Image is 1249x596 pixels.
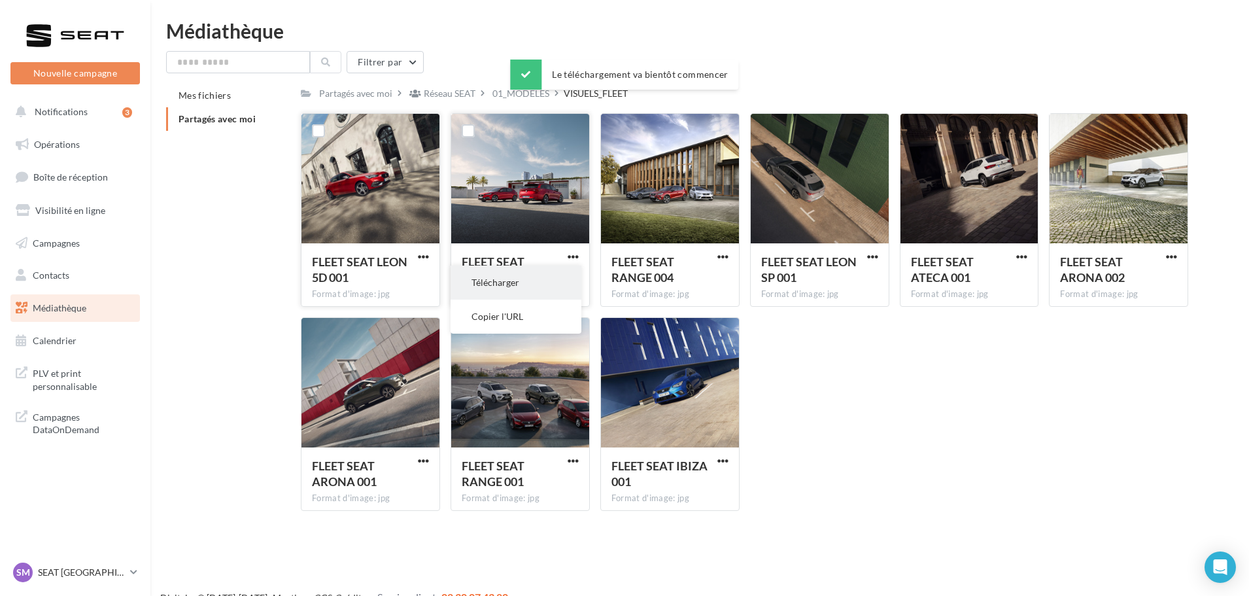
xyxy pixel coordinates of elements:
a: SM SEAT [GEOGRAPHIC_DATA] [10,560,140,585]
p: SEAT [GEOGRAPHIC_DATA] [38,566,125,579]
div: Format d'image: jpg [1060,289,1177,300]
a: Campagnes DataOnDemand [8,403,143,442]
span: FLEET SEAT LEON SP 001 [761,254,857,285]
span: Notifications [35,106,88,117]
a: Calendrier [8,327,143,355]
div: Format d'image: jpg [462,493,579,504]
div: Format d'image: jpg [312,493,429,504]
div: Format d'image: jpg [761,289,878,300]
div: Réseau SEAT [424,87,475,100]
span: Opérations [34,139,80,150]
a: PLV et print personnalisable [8,359,143,398]
div: Partagés avec moi [319,87,392,100]
div: Format d'image: jpg [611,493,728,504]
div: Format d'image: jpg [611,289,728,300]
button: Filtrer par [347,51,424,73]
a: Médiathèque [8,294,143,322]
a: Opérations [8,131,143,158]
button: Notifications 3 [8,98,137,126]
span: PLV et print personnalisable [33,364,135,393]
span: FLEET SEAT ARONA 001 [312,459,377,489]
span: Campagnes [33,237,80,248]
div: 01_MODELES [492,87,549,100]
span: Campagnes DataOnDemand [33,408,135,436]
span: Partagés avec moi [179,113,256,124]
a: Contacts [8,262,143,289]
span: FLEET SEAT LEON 5D 001 [312,254,407,285]
button: Nouvelle campagne [10,62,140,84]
span: Visibilité en ligne [35,205,105,216]
div: 3 [122,107,132,118]
div: Open Intercom Messenger [1205,552,1236,583]
span: FLEET SEAT IBIZA 001 [611,459,708,489]
a: Visibilité en ligne [8,197,143,224]
span: FLEET SEAT RANGE 004 [611,254,674,285]
span: Médiathèque [33,302,86,313]
span: FLEET SEAT RANGE 005 [462,254,524,285]
a: Boîte de réception [8,163,143,191]
span: Mes fichiers [179,90,231,101]
a: Campagnes [8,230,143,257]
span: Contacts [33,270,69,281]
span: FLEET SEAT ATECA 001 [911,254,974,285]
span: FLEET SEAT ARONA 002 [1060,254,1125,285]
div: Le téléchargement va bientôt commencer [510,60,738,90]
div: Format d'image: jpg [312,289,429,300]
div: Format d'image: jpg [911,289,1028,300]
span: Boîte de réception [33,171,108,183]
div: Médiathèque [166,21,1233,41]
span: Calendrier [33,335,77,346]
button: Télécharger [451,266,581,300]
span: FLEET SEAT RANGE 001 [462,459,524,489]
span: SM [16,566,30,579]
button: Copier l'URL [451,300,581,334]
